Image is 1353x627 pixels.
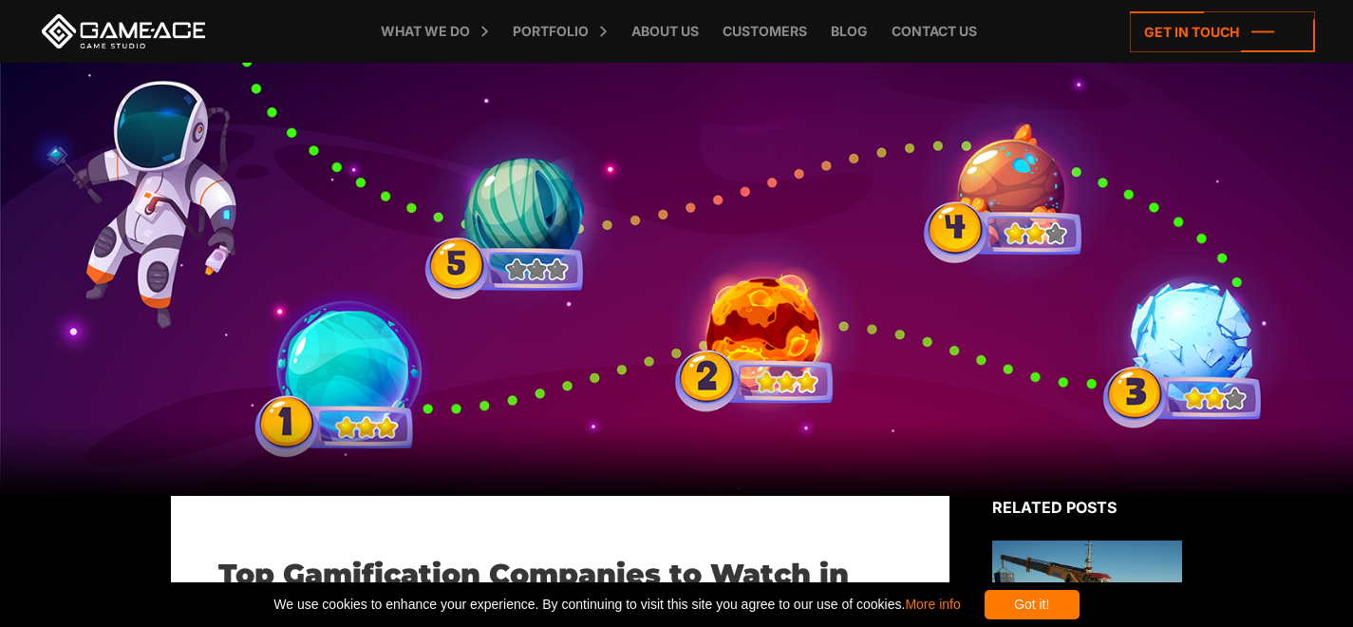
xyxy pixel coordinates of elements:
[1130,11,1315,52] a: Get in touch
[273,590,960,619] span: We use cookies to enhance your experience. By continuing to visit this site you agree to our use ...
[218,558,902,626] h1: Top Gamification Companies to Watch in [DATE]
[905,597,960,612] a: More info
[985,590,1080,619] div: Got it!
[992,496,1182,519] div: Related posts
